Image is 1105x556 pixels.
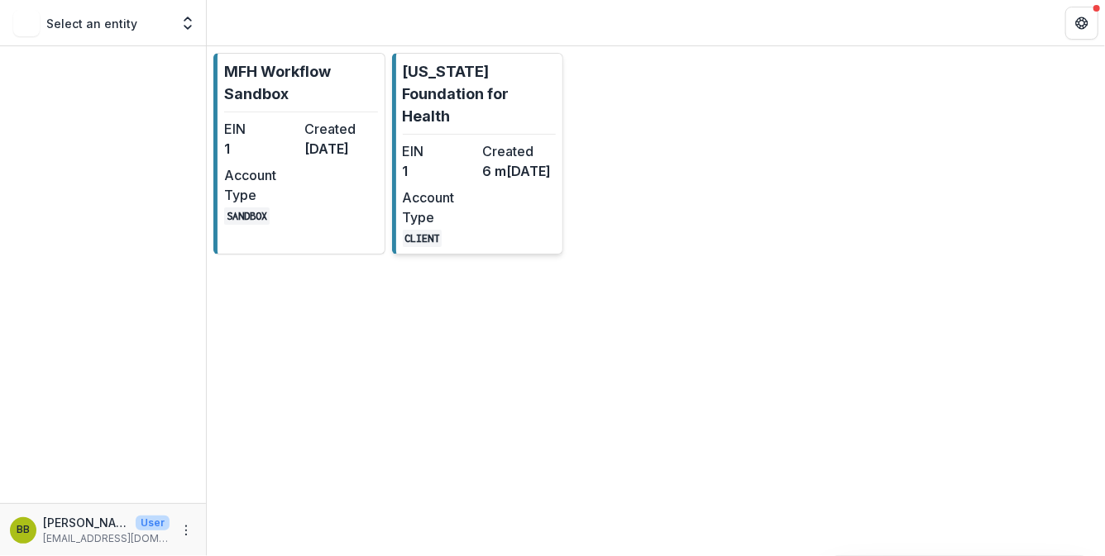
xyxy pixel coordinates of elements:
dd: 1 [403,161,476,181]
p: [US_STATE] Foundation for Health [403,60,557,127]
button: More [176,520,196,540]
code: SANDBOX [224,207,270,225]
code: CLIENT [403,230,442,247]
dt: Created [304,119,378,139]
button: Open entity switcher [176,7,199,40]
dt: EIN [403,141,476,161]
dd: [DATE] [304,139,378,159]
dt: EIN [224,119,298,139]
p: [PERSON_NAME] [43,514,129,531]
dd: 6 m[DATE] [482,161,556,181]
a: MFH Workflow SandboxEIN1Created[DATE]Account TypeSANDBOX [213,53,385,254]
div: Brandy Boyer [17,525,30,535]
dd: 1 [224,139,298,159]
p: User [136,516,170,530]
a: [US_STATE] Foundation for HealthEIN1Created6 m[DATE]Account TypeCLIENT [392,53,564,254]
dt: Created [482,141,556,161]
p: MFH Workflow Sandbox [224,60,378,105]
button: Get Help [1065,7,1098,40]
img: Select an entity [13,10,40,36]
dt: Account Type [224,165,298,205]
p: [EMAIL_ADDRESS][DOMAIN_NAME] [43,531,170,546]
p: Select an entity [46,15,137,32]
dt: Account Type [403,188,476,227]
